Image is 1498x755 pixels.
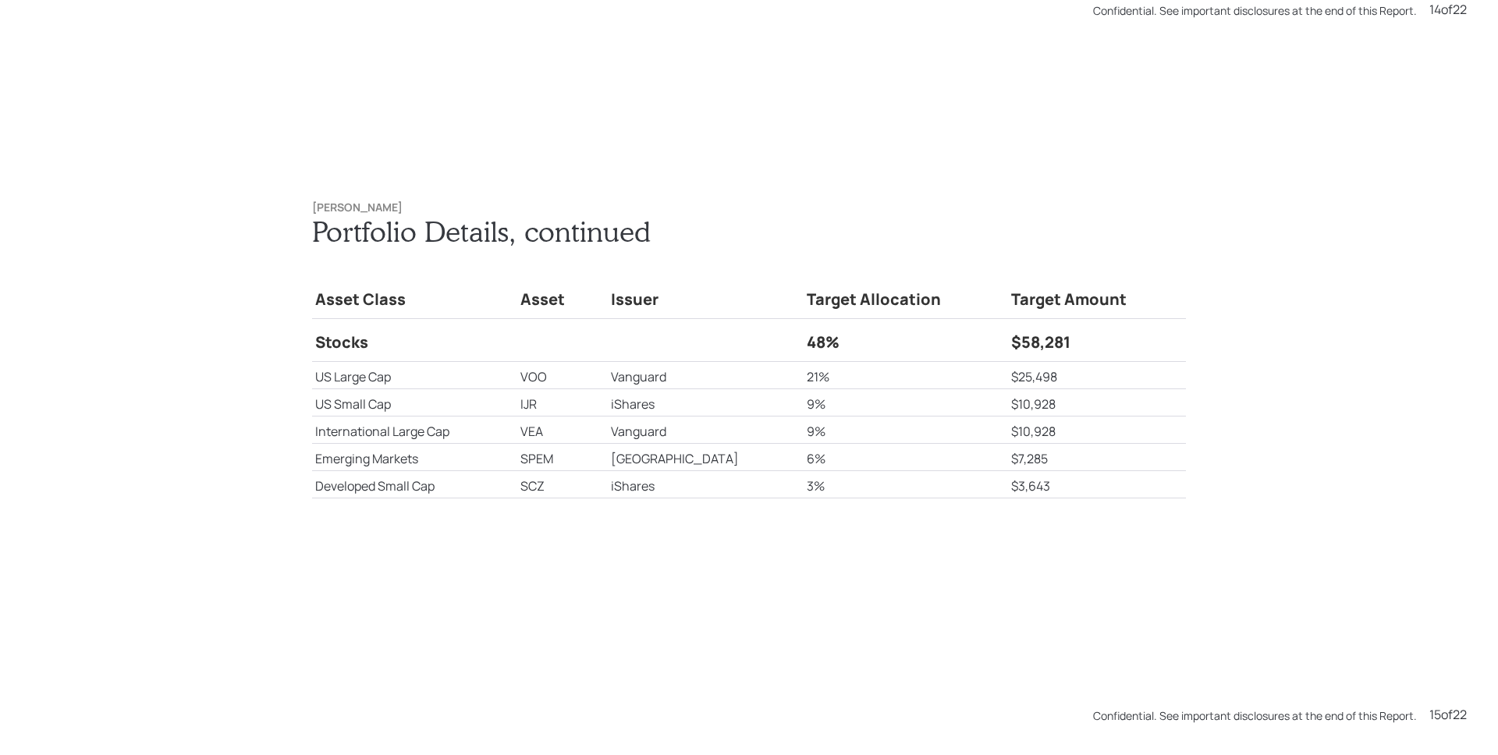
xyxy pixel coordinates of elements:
[807,330,1006,355] h4: 48%
[520,287,605,312] h4: Asset
[1008,471,1186,498] td: $3,643
[1429,705,1467,724] div: 15 of 22
[804,471,1009,498] td: 3%
[312,389,517,416] td: US Small Cap
[608,444,804,471] td: [GEOGRAPHIC_DATA]
[1093,707,1417,724] div: Confidential. See important disclosures at the end of this Report.
[312,201,1186,214] h6: [PERSON_NAME]
[517,471,609,498] td: SCZ
[608,362,804,389] td: Vanguard
[1008,362,1186,389] td: $25,498
[517,362,609,389] td: VOO
[611,287,800,312] h4: Issuer
[517,389,609,416] td: IJR
[312,471,517,498] td: Developed Small Cap
[1008,389,1186,416] td: $10,928
[1011,287,1183,312] h4: Target Amount
[608,471,804,498] td: iShares
[804,416,1009,444] td: 9%
[804,389,1009,416] td: 9%
[517,416,609,444] td: VEA
[807,287,1006,312] h4: Target Allocation
[315,330,514,355] h4: Stocks
[608,389,804,416] td: iShares
[1008,444,1186,471] td: $7,285
[804,444,1009,471] td: 6%
[1093,2,1417,19] div: Confidential. See important disclosures at the end of this Report.
[312,214,1186,248] h1: Portfolio Details , continued
[312,362,517,389] td: US Large Cap
[312,444,517,471] td: Emerging Markets
[608,416,804,444] td: Vanguard
[804,362,1009,389] td: 21%
[315,287,514,312] h4: Asset Class
[517,444,609,471] td: SPEM
[1011,330,1183,355] h4: $58,281
[312,416,517,444] td: International Large Cap
[1008,416,1186,444] td: $10,928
